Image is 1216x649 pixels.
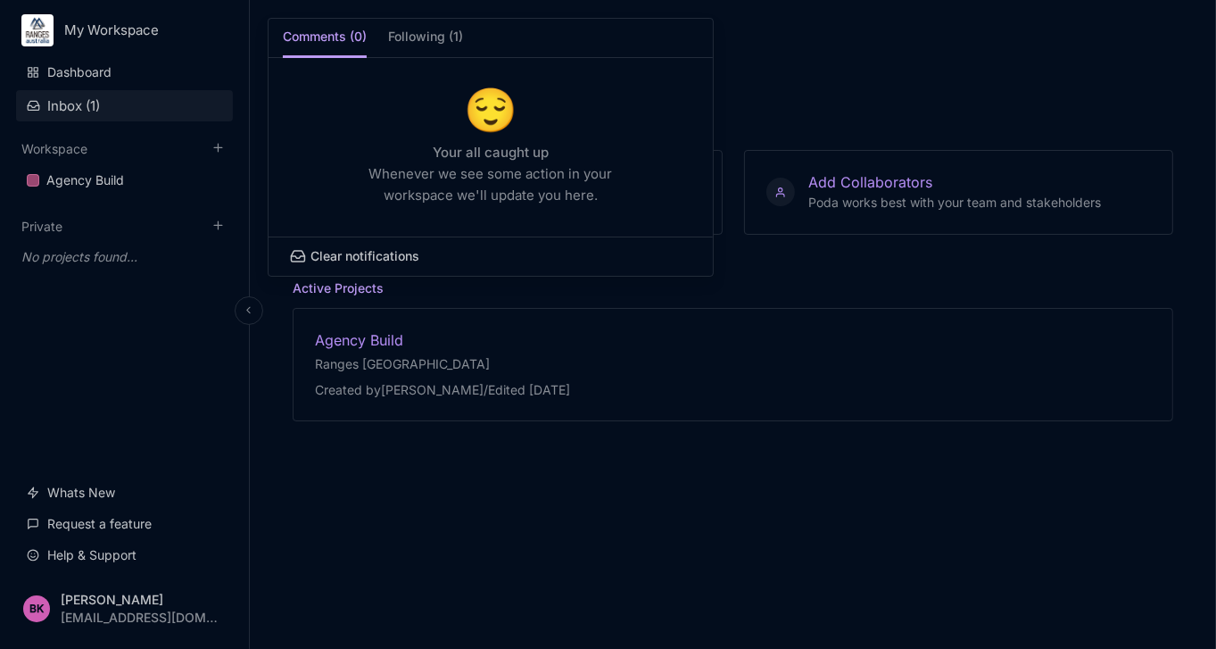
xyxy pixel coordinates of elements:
div: Whenever we see some action in your workspace we'll update you here. [343,163,638,206]
span: relived [464,88,517,131]
button: Clear notifications [279,245,431,269]
strong: Your all caught up [433,142,549,163]
h5: Comments (0) [283,27,367,58]
h5: Following (1) [388,27,463,58]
